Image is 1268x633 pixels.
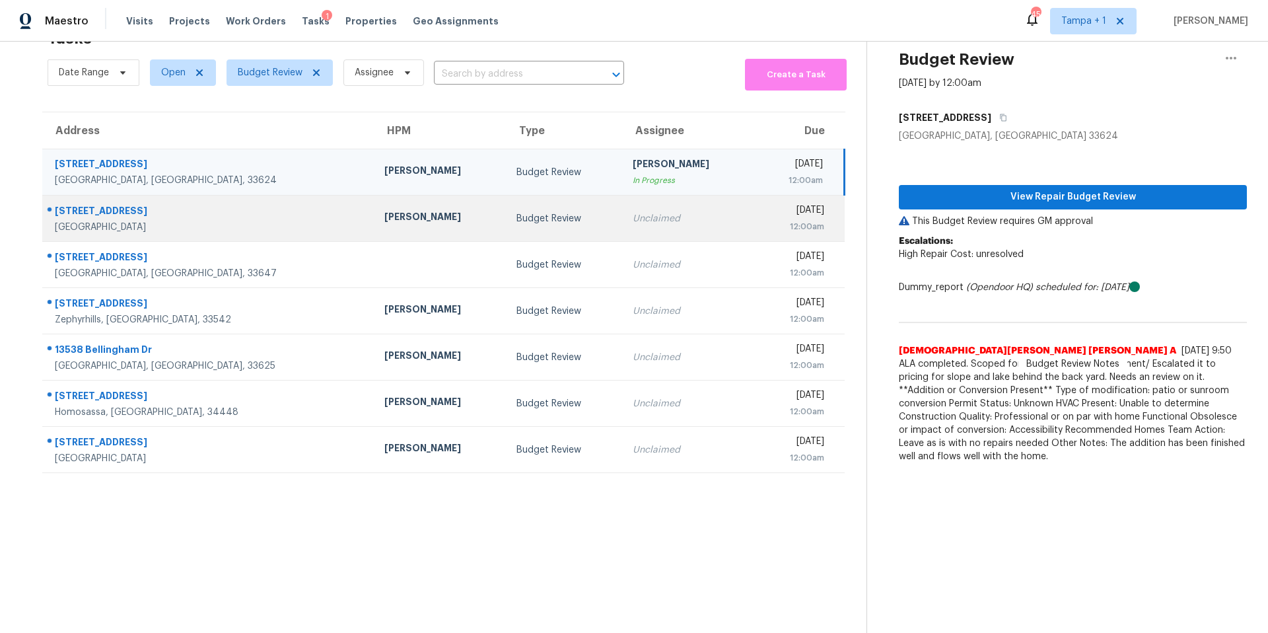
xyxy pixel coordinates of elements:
h2: Budget Review [899,53,1014,66]
span: Assignee [355,66,394,79]
div: [GEOGRAPHIC_DATA], [GEOGRAPHIC_DATA], 33625 [55,359,363,373]
span: View Repair Budget Review [909,189,1236,205]
div: 13538 Bellingham Dr [55,343,363,359]
div: [STREET_ADDRESS] [55,250,363,267]
div: [DATE] [765,342,824,359]
div: Budget Review [516,166,612,179]
div: [DATE] [765,157,823,174]
span: Budget Review Notes [1018,357,1127,371]
span: Maestro [45,15,88,28]
div: In Progress [633,174,744,187]
div: Budget Review [516,351,612,364]
div: [STREET_ADDRESS] [55,435,363,452]
div: 12:00am [765,451,824,465]
div: Budget Review [516,443,612,457]
div: [GEOGRAPHIC_DATA] [55,221,363,234]
p: This Budget Review requires GM approval [899,215,1247,228]
i: scheduled for: [DATE] [1036,283,1129,292]
div: [STREET_ADDRESS] [55,389,363,406]
span: Work Orders [226,15,286,28]
div: Budget Review [516,212,612,225]
div: [PERSON_NAME] [633,157,744,174]
div: [GEOGRAPHIC_DATA], [GEOGRAPHIC_DATA] 33624 [899,130,1247,143]
button: Open [607,65,625,84]
span: ALA completed. Scoped for HVAC and roof replacement/ Escalated it to pricing for slope and lake b... [899,357,1247,463]
div: [PERSON_NAME] [384,210,495,227]
th: HPM [374,112,506,149]
b: Escalations: [899,237,953,246]
div: [PERSON_NAME] [384,441,495,458]
th: Address [42,112,374,149]
th: Type [506,112,622,149]
button: Copy Address [991,106,1009,130]
div: [PERSON_NAME] [384,303,495,319]
div: [GEOGRAPHIC_DATA], [GEOGRAPHIC_DATA], 33624 [55,174,363,187]
div: [DATE] [765,389,824,405]
div: Budget Review [516,397,612,410]
span: Tampa + 1 [1061,15,1106,28]
span: [DATE] 9:50 [1181,346,1232,355]
div: Zephyrhills, [GEOGRAPHIC_DATA], 33542 [55,313,363,326]
div: [DATE] [765,435,824,451]
div: [STREET_ADDRESS] [55,297,363,313]
div: [STREET_ADDRESS] [55,157,363,174]
div: [DATE] [765,296,824,313]
button: View Repair Budget Review [899,185,1247,209]
div: Homosassa, [GEOGRAPHIC_DATA], 34448 [55,406,363,419]
span: Create a Task [752,67,840,83]
div: Unclaimed [633,397,744,410]
span: Visits [126,15,153,28]
div: Budget Review [516,305,612,318]
input: Search by address [434,64,587,85]
div: 12:00am [765,266,824,279]
div: Unclaimed [633,212,744,225]
div: 45 [1031,8,1040,21]
div: 12:00am [765,313,824,326]
div: [STREET_ADDRESS] [55,204,363,221]
span: Properties [345,15,397,28]
div: Dummy_report [899,281,1247,294]
div: Unclaimed [633,351,744,364]
div: 1 [322,10,332,23]
div: [GEOGRAPHIC_DATA] [55,452,363,465]
span: Open [161,66,186,79]
div: [DATE] [765,204,824,220]
i: (Opendoor HQ) [966,283,1033,292]
div: 12:00am [765,174,823,187]
div: [DATE] by 12:00am [899,77,981,90]
div: Budget Review [516,258,612,272]
th: Due [754,112,844,149]
div: [PERSON_NAME] [384,164,495,180]
div: 12:00am [765,405,824,418]
div: 12:00am [765,220,824,233]
h5: [STREET_ADDRESS] [899,111,991,124]
div: Unclaimed [633,443,744,457]
div: [DATE] [765,250,824,266]
div: [PERSON_NAME] [384,395,495,412]
div: 12:00am [765,359,824,372]
div: Unclaimed [633,258,744,272]
div: Unclaimed [633,305,744,318]
div: [GEOGRAPHIC_DATA], [GEOGRAPHIC_DATA], 33647 [55,267,363,280]
span: Geo Assignments [413,15,499,28]
span: [PERSON_NAME] [1168,15,1248,28]
span: Tasks [302,17,330,26]
span: [DEMOGRAPHIC_DATA][PERSON_NAME] [PERSON_NAME] A [899,344,1176,357]
span: High Repair Cost: unresolved [899,250,1024,259]
div: [PERSON_NAME] [384,349,495,365]
h2: Tasks [48,32,92,45]
span: Date Range [59,66,109,79]
span: Budget Review [238,66,302,79]
span: Projects [169,15,210,28]
th: Assignee [622,112,754,149]
button: Create a Task [745,59,847,91]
